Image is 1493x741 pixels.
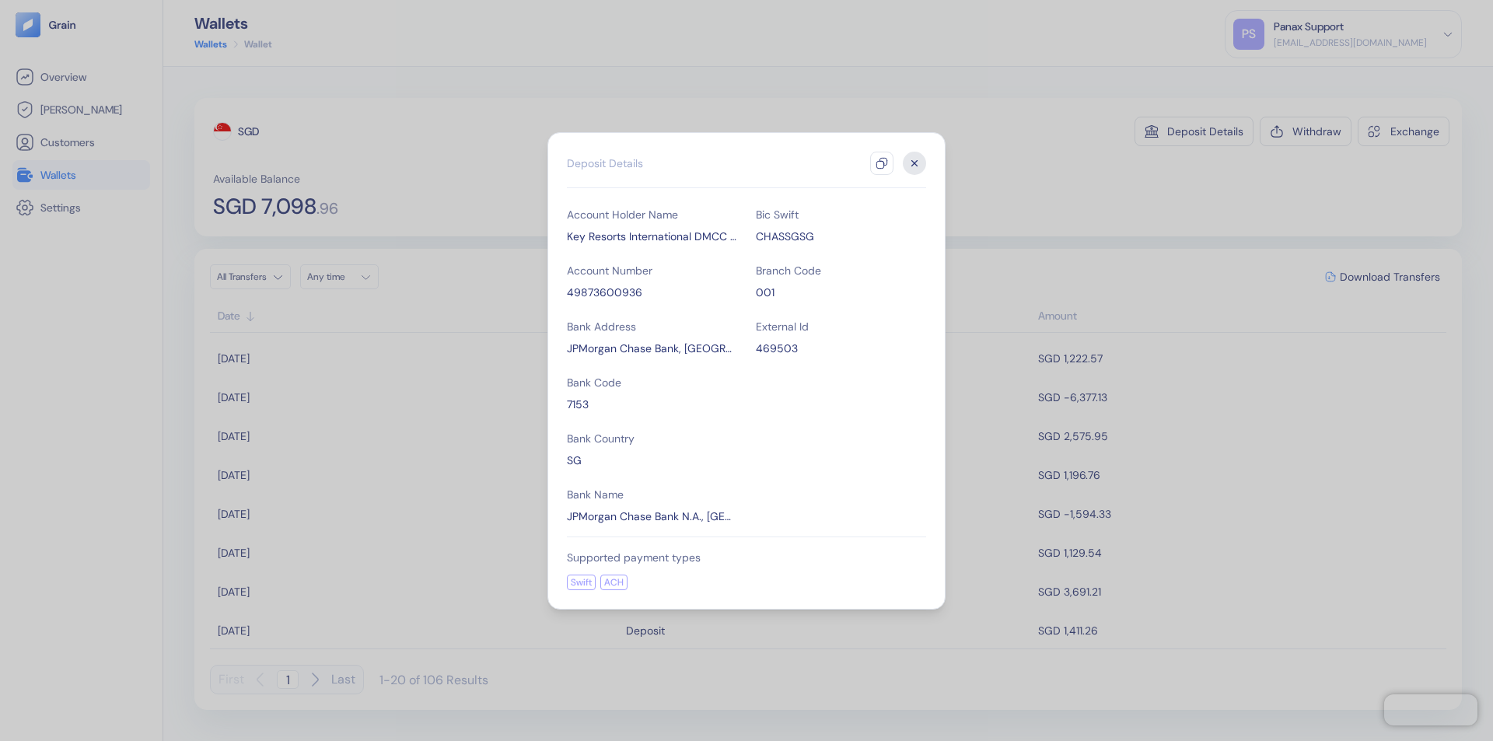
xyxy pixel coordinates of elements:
div: Bank Name [567,487,737,502]
div: Swift [567,575,596,590]
div: Key Resorts International DMCC TransferMate [567,229,737,244]
div: SG [567,453,737,468]
div: 469503 [756,341,926,356]
div: Account Number [567,263,737,278]
div: JPMorgan Chase Bank, N.A., Singapore Branch 168 Robinson Road, Capital Tower Singapore 068912 [567,341,737,356]
div: 7153 [567,397,737,412]
div: 49873600936 [567,285,737,300]
div: Branch Code [756,263,926,278]
div: ACH [600,575,628,590]
div: Account Holder Name [567,207,737,222]
div: JPMorgan Chase Bank N.A., Singapore Branch [567,509,737,524]
div: 001 [756,285,926,300]
div: Deposit Details [567,156,643,171]
div: External Id [756,319,926,334]
div: Bank Address [567,319,737,334]
div: Bic Swift [756,207,926,222]
div: Bank Country [567,431,737,446]
div: CHASSGSG [756,229,926,244]
div: Supported payment types [567,550,926,565]
div: Bank Code [567,375,737,390]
